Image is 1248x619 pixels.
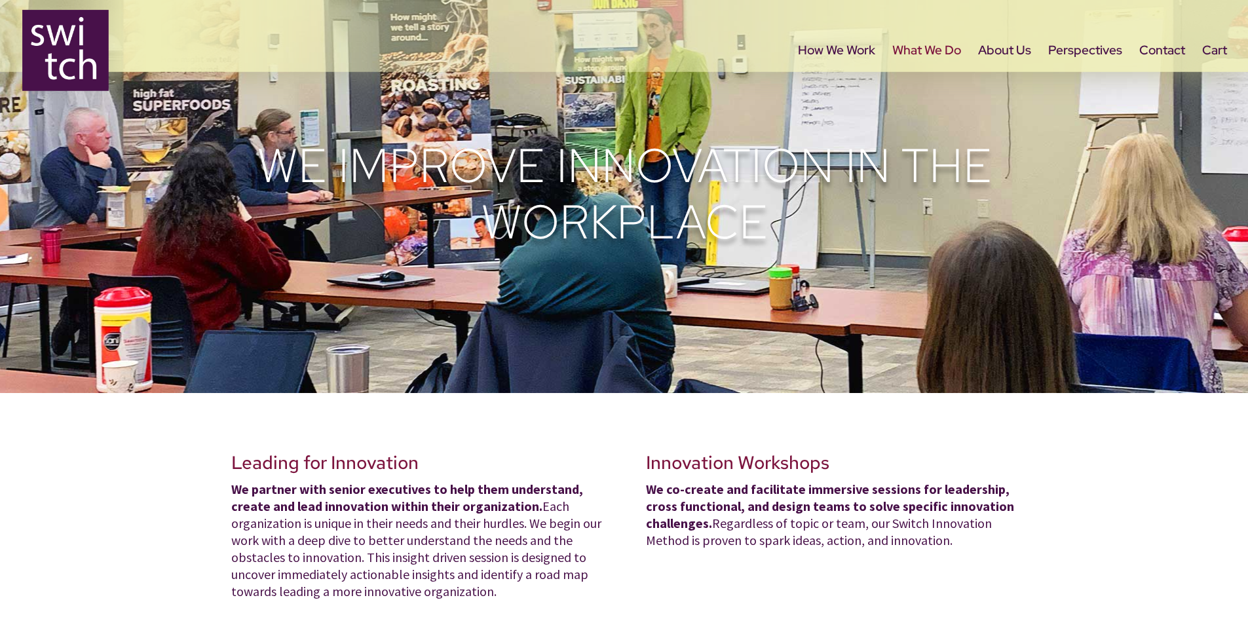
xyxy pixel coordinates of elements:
h2: Leading for Innovation [231,452,603,481]
a: How We Work [798,46,875,101]
a: What We Do [892,46,961,101]
a: Cart [1202,46,1227,101]
p: Each organization is unique in their needs and their hurdles. We begin our work with a deep dive ... [231,481,603,600]
a: Perspectives [1048,46,1122,101]
h2: Innovation Workshops [646,452,1017,481]
h1: We improve innovation in the workplace [231,138,1017,257]
strong: We partner with senior executives to help them understand, create and lead innovation within thei... [231,481,583,514]
p: Regardless of topic or team, our Switch Innovation Method is proven to spark ideas, action, and i... [646,481,1017,549]
a: Contact [1139,46,1185,101]
a: About Us [978,46,1031,101]
strong: We co-create and facilitate immersive sessions for leadership, cross functional, and design teams... [646,481,1014,531]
